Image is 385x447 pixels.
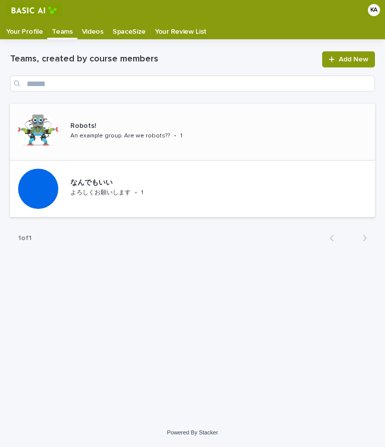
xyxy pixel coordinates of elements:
[82,20,104,36] p: Videos
[113,20,146,36] p: SpaceSize
[70,132,170,139] p: An example group. Are we robots??
[155,20,207,36] p: Your Review List
[6,4,62,17] img: RtIB8pj2QQiOZo6waziI
[77,20,108,39] a: Videos
[70,189,131,196] p: よろしくお願いします
[52,20,72,36] p: Teams
[6,20,43,36] p: Your Profile
[348,234,375,243] button: Next
[167,429,218,435] a: Powered By Stacker
[322,234,348,243] button: Back
[174,132,176,139] p: •
[322,51,375,67] a: Add New
[70,179,185,187] p: なんでもいい
[180,132,182,139] p: 1
[135,189,137,196] p: •
[141,189,143,196] p: 1
[10,104,375,161] a: Robots!An example group. Are we robots??•1
[339,56,368,63] span: Add New
[47,20,77,38] a: Teams
[368,4,380,16] div: KA
[10,76,375,92] input: Search
[10,161,375,217] a: なんでもいいよろしくお願いします•1
[10,53,316,65] h1: Teams, created by course members
[10,226,40,251] p: 1 of 1
[108,20,150,39] a: SpaceSize
[70,122,208,130] p: Robots!
[150,20,211,39] a: Your Review List
[2,20,47,39] a: Your Profile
